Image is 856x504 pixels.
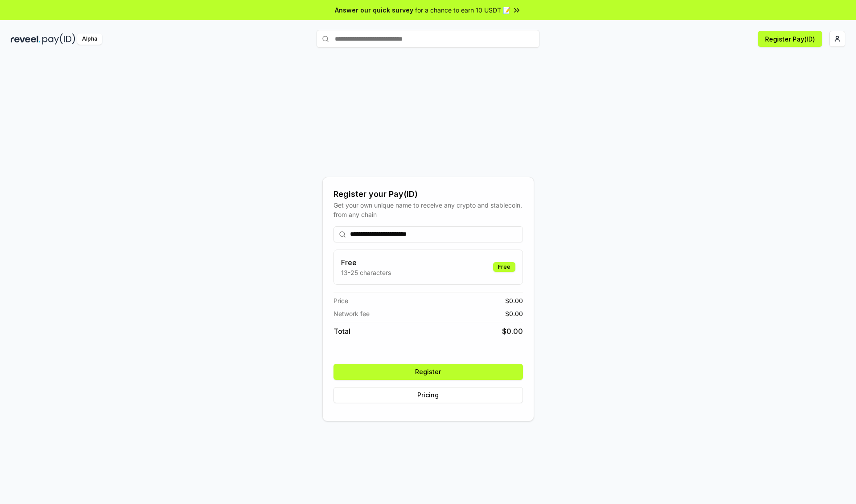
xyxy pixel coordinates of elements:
[333,200,523,219] div: Get your own unique name to receive any crypto and stablecoin, from any chain
[333,387,523,403] button: Pricing
[341,268,391,277] p: 13-25 characters
[42,33,75,45] img: pay_id
[505,296,523,305] span: $ 0.00
[335,5,413,15] span: Answer our quick survey
[333,309,370,318] span: Network fee
[333,188,523,200] div: Register your Pay(ID)
[415,5,510,15] span: for a chance to earn 10 USDT 📝
[341,257,391,268] h3: Free
[502,326,523,337] span: $ 0.00
[333,296,348,305] span: Price
[505,309,523,318] span: $ 0.00
[758,31,822,47] button: Register Pay(ID)
[493,262,515,272] div: Free
[11,33,41,45] img: reveel_dark
[333,326,350,337] span: Total
[333,364,523,380] button: Register
[77,33,102,45] div: Alpha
